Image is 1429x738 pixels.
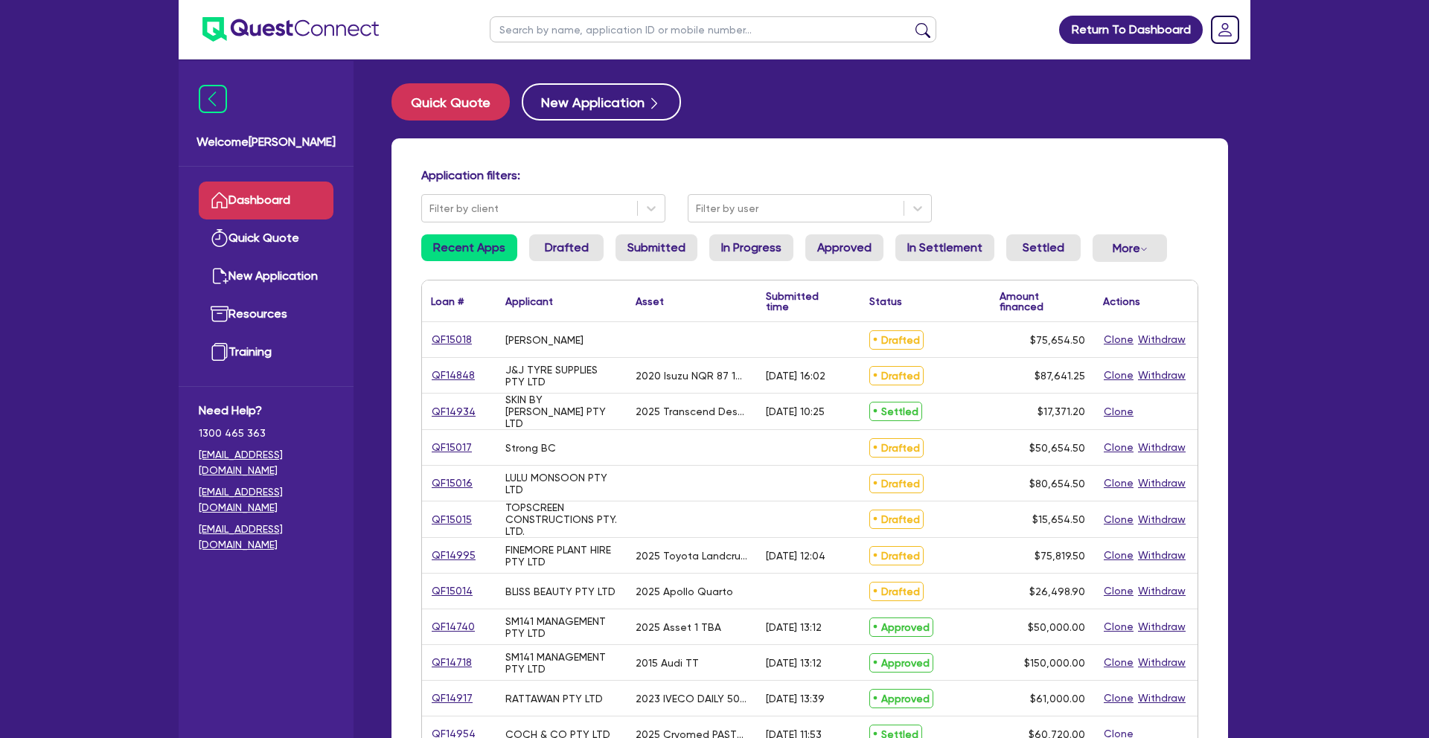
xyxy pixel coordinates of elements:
[199,484,333,516] a: [EMAIL_ADDRESS][DOMAIN_NAME]
[431,475,473,492] a: QF15016
[1137,367,1186,384] button: Withdraw
[1103,690,1134,707] button: Clone
[636,585,733,597] div: 2025 Apollo Quarto
[505,501,618,537] div: TOPSCREEN CONSTRUCTIONS PTY. LTD.
[505,544,618,568] div: FINEMORE PLANT HIRE PTY LTD
[505,364,618,388] div: J&J TYRE SUPPLIES PTY LTD
[505,615,618,639] div: SM141 MANAGEMENT PTY LTD
[1103,331,1134,348] button: Clone
[431,331,473,348] a: QF15018
[199,182,333,219] a: Dashboard
[1137,331,1186,348] button: Withdraw
[202,17,379,42] img: quest-connect-logo-blue
[636,550,748,562] div: 2025 Toyota Landcrusier
[869,296,902,307] div: Status
[1137,583,1186,600] button: Withdraw
[1093,234,1167,262] button: Dropdown toggle
[431,511,473,528] a: QF15015
[895,234,994,261] a: In Settlement
[869,438,924,458] span: Drafted
[1103,296,1140,307] div: Actions
[505,442,556,454] div: Strong BC
[211,343,228,361] img: training
[636,405,748,417] div: 2025 Transcend Desktop BBR SHR
[211,229,228,247] img: quick-quote
[1032,513,1085,525] span: $15,654.50
[1030,693,1085,705] span: $61,000.00
[1103,583,1134,600] button: Clone
[766,370,825,382] div: [DATE] 16:02
[636,657,699,669] div: 2015 Audi TT
[529,234,604,261] a: Drafted
[1035,550,1085,562] span: $75,819.50
[1103,439,1134,456] button: Clone
[505,334,584,346] div: [PERSON_NAME]
[636,621,721,633] div: 2025 Asset 1 TBA
[431,367,476,384] a: QF14848
[391,83,522,121] a: Quick Quote
[1137,618,1186,635] button: Withdraw
[1029,442,1085,454] span: $50,654.50
[431,296,464,307] div: Loan #
[766,405,825,417] div: [DATE] 10:25
[636,693,748,705] div: 2023 IVECO DAILY 50C18
[505,296,553,307] div: Applicant
[199,219,333,257] a: Quick Quote
[636,370,748,382] div: 2020 Isuzu NQR 87 190
[1206,10,1244,49] a: Dropdown toggle
[431,547,476,564] a: QF14995
[869,546,924,565] span: Drafted
[766,291,838,312] div: Submitted time
[505,394,618,429] div: SKIN BY [PERSON_NAME] PTY LTD
[805,234,883,261] a: Approved
[199,402,333,420] span: Need Help?
[1137,511,1186,528] button: Withdraw
[505,472,618,495] div: LULU MONSOON PTY LTD
[869,330,924,350] span: Drafted
[869,689,933,708] span: Approved
[199,522,333,553] a: [EMAIL_ADDRESS][DOMAIN_NAME]
[431,690,473,707] a: QF14917
[1103,654,1134,671] button: Clone
[1103,547,1134,564] button: Clone
[431,583,473,600] a: QF15014
[1024,657,1085,669] span: $150,000.00
[869,617,933,637] span: Approved
[199,333,333,371] a: Training
[1030,334,1085,346] span: $75,654.50
[1137,439,1186,456] button: Withdraw
[1137,475,1186,492] button: Withdraw
[490,16,936,42] input: Search by name, application ID or mobile number...
[1000,291,1085,312] div: Amount financed
[1103,511,1134,528] button: Clone
[391,83,510,121] button: Quick Quote
[421,168,1198,182] h4: Application filters:
[869,366,924,385] span: Drafted
[431,403,476,420] a: QF14934
[505,693,603,705] div: RATTAWAN PTY LTD
[869,474,924,493] span: Drafted
[199,85,227,113] img: icon-menu-close
[505,651,618,675] div: SM141 MANAGEMENT PTY LTD
[869,510,924,529] span: Drafted
[616,234,697,261] a: Submitted
[196,133,336,151] span: Welcome [PERSON_NAME]
[211,267,228,285] img: new-application
[431,439,473,456] a: QF15017
[869,653,933,673] span: Approved
[505,585,616,597] div: BLISS BEAUTY PTY LTD
[199,426,333,441] span: 1300 465 363
[1059,16,1203,44] a: Return To Dashboard
[766,621,822,633] div: [DATE] 13:12
[1137,690,1186,707] button: Withdraw
[421,234,517,261] a: Recent Apps
[869,402,922,421] span: Settled
[1035,370,1085,382] span: $87,641.25
[1029,478,1085,490] span: $80,654.50
[522,83,681,121] button: New Application
[431,654,473,671] a: QF14718
[1029,585,1085,597] span: $26,498.90
[1103,475,1134,492] button: Clone
[1103,367,1134,384] button: Clone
